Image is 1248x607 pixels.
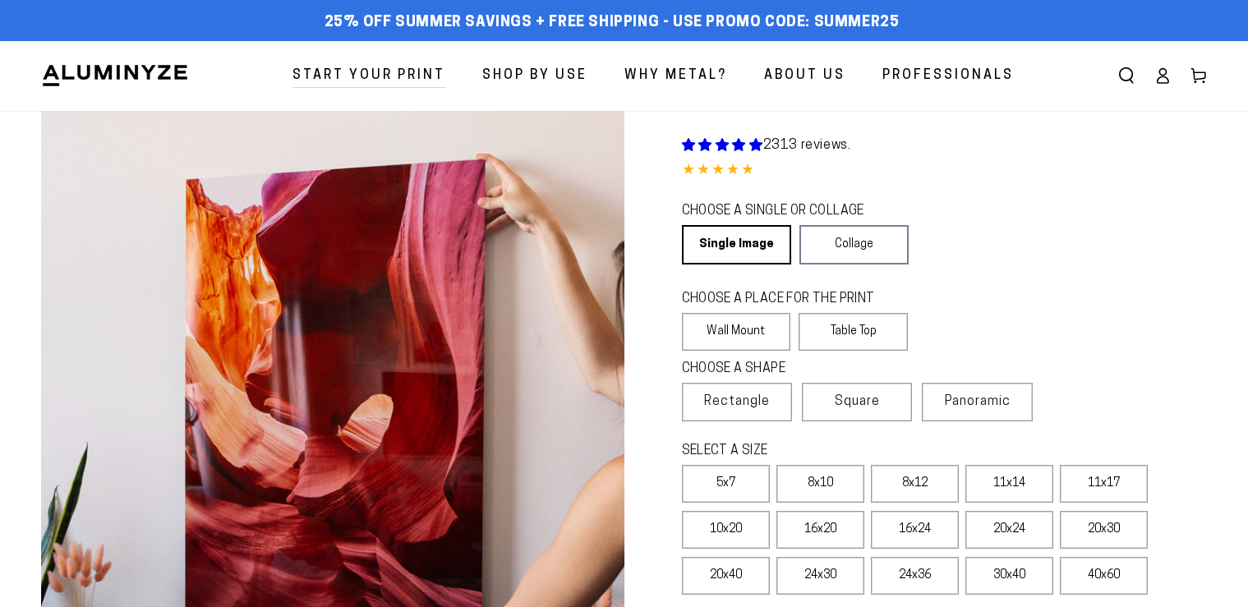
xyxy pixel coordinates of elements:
[1060,557,1148,595] label: 40x60
[965,557,1053,595] label: 30x40
[752,54,858,98] a: About Us
[682,290,893,309] legend: CHOOSE A PLACE FOR THE PRINT
[945,395,1011,408] span: Panoramic
[764,64,845,88] span: About Us
[682,442,991,461] legend: SELECT A SIZE
[776,557,864,595] label: 24x30
[870,54,1026,98] a: Professionals
[965,511,1053,549] label: 20x24
[704,392,770,412] span: Rectangle
[871,557,959,595] label: 24x36
[325,14,900,32] span: 25% off Summer Savings + Free Shipping - Use Promo Code: SUMMER25
[682,511,770,549] label: 10x20
[871,465,959,503] label: 8x12
[1060,465,1148,503] label: 11x17
[799,225,909,264] a: Collage
[470,54,600,98] a: Shop By Use
[882,64,1014,88] span: Professionals
[682,360,896,379] legend: CHOOSE A SHAPE
[682,202,894,221] legend: CHOOSE A SINGLE OR COLLAGE
[624,64,727,88] span: Why Metal?
[776,465,864,503] label: 8x10
[682,159,1208,183] div: 4.85 out of 5.0 stars
[776,511,864,549] label: 16x20
[871,511,959,549] label: 16x24
[682,313,791,351] label: Wall Mount
[280,54,458,98] a: Start Your Print
[965,465,1053,503] label: 11x14
[1108,57,1144,94] summary: Search our site
[612,54,739,98] a: Why Metal?
[835,392,880,412] span: Square
[799,313,908,351] label: Table Top
[1060,511,1148,549] label: 20x30
[292,64,445,88] span: Start Your Print
[682,465,770,503] label: 5x7
[682,225,791,264] a: Single Image
[482,64,587,88] span: Shop By Use
[682,557,770,595] label: 20x40
[41,63,189,88] img: Aluminyze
